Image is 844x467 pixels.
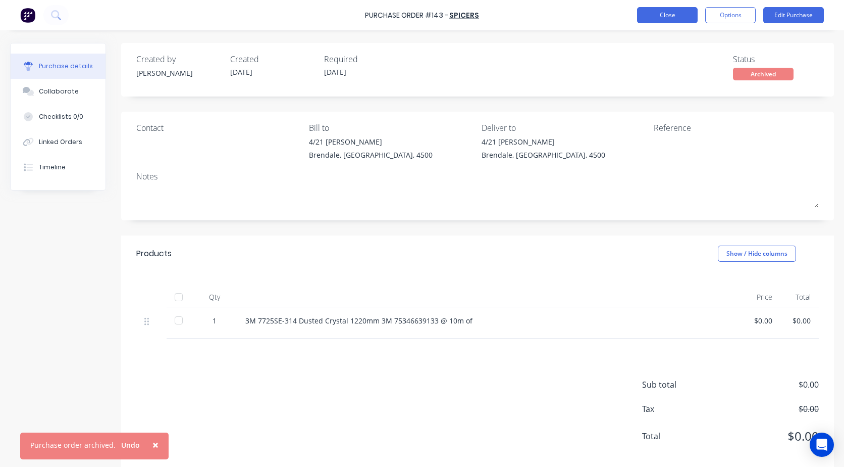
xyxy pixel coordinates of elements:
[39,87,79,96] div: Collaborate
[245,315,734,326] div: 3M 7725SE-314 Dusted Crystal 1220mm 3M 75346639133 @ 10m of
[152,438,159,452] span: ×
[810,433,834,457] div: Open Intercom Messenger
[136,68,222,78] div: [PERSON_NAME]
[136,122,301,134] div: Contact
[763,7,824,23] button: Edit Purchase
[200,315,229,326] div: 1
[11,104,105,129] button: Checklists 0/0
[449,10,479,20] a: Spicers
[30,440,116,450] div: Purchase order archived.
[11,155,105,180] button: Timeline
[309,122,474,134] div: Bill to
[780,287,819,307] div: Total
[642,379,718,391] span: Sub total
[742,287,780,307] div: Price
[136,53,222,65] div: Created by
[733,53,819,65] div: Status
[324,53,410,65] div: Required
[733,68,794,80] div: Archived
[39,62,93,71] div: Purchase details
[39,163,66,172] div: Timeline
[718,379,819,391] span: $0.00
[11,54,105,79] button: Purchase details
[718,427,819,445] span: $0.00
[718,403,819,415] span: $0.00
[654,122,819,134] div: Reference
[482,136,605,147] div: 4/21 [PERSON_NAME]
[39,112,83,121] div: Checklists 0/0
[230,53,316,65] div: Created
[642,403,718,415] span: Tax
[20,8,35,23] img: Factory
[705,7,756,23] button: Options
[482,122,647,134] div: Deliver to
[309,136,433,147] div: 4/21 [PERSON_NAME]
[11,129,105,155] button: Linked Orders
[637,7,698,23] button: Close
[718,246,796,262] button: Show / Hide columns
[482,150,605,160] div: Brendale, [GEOGRAPHIC_DATA], 4500
[142,433,169,457] button: Close
[116,438,145,453] button: Undo
[365,10,448,21] div: Purchase Order #143 -
[39,137,82,147] div: Linked Orders
[309,150,433,160] div: Brendale, [GEOGRAPHIC_DATA], 4500
[192,287,237,307] div: Qty
[642,430,718,442] span: Total
[11,79,105,104] button: Collaborate
[788,315,811,326] div: $0.00
[136,170,819,182] div: Notes
[750,315,772,326] div: $0.00
[136,248,172,260] div: Products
